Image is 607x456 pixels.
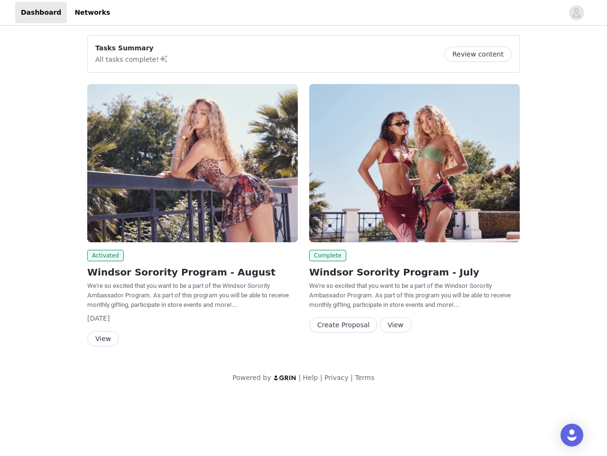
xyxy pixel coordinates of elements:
[87,84,298,242] img: Windsor
[309,265,520,279] h2: Windsor Sorority Program - July
[303,374,318,381] a: Help
[15,2,67,23] a: Dashboard
[87,314,110,322] span: [DATE]
[444,47,512,62] button: Review content
[87,335,119,342] a: View
[87,265,298,279] h2: Windsor Sorority Program - August
[380,317,412,332] button: View
[309,250,346,261] span: Complete
[95,43,168,53] p: Tasks Summary
[273,375,297,381] img: logo
[95,53,168,65] p: All tasks complete!
[572,5,581,20] div: avatar
[87,331,119,346] button: View
[350,374,353,381] span: |
[232,374,271,381] span: Powered by
[87,282,289,308] span: We're so excited that you want to be a part of the Windsor Sorority Ambassador Program. As part o...
[87,250,124,261] span: Activated
[299,374,301,381] span: |
[355,374,374,381] a: Terms
[69,2,116,23] a: Networks
[309,317,377,332] button: Create Proposal
[561,424,583,446] div: Open Intercom Messenger
[380,322,412,329] a: View
[309,282,511,308] span: We're so excited that you want to be a part of the Windsor Sorority Ambassador Program. As part o...
[324,374,349,381] a: Privacy
[320,374,322,381] span: |
[309,84,520,242] img: Windsor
